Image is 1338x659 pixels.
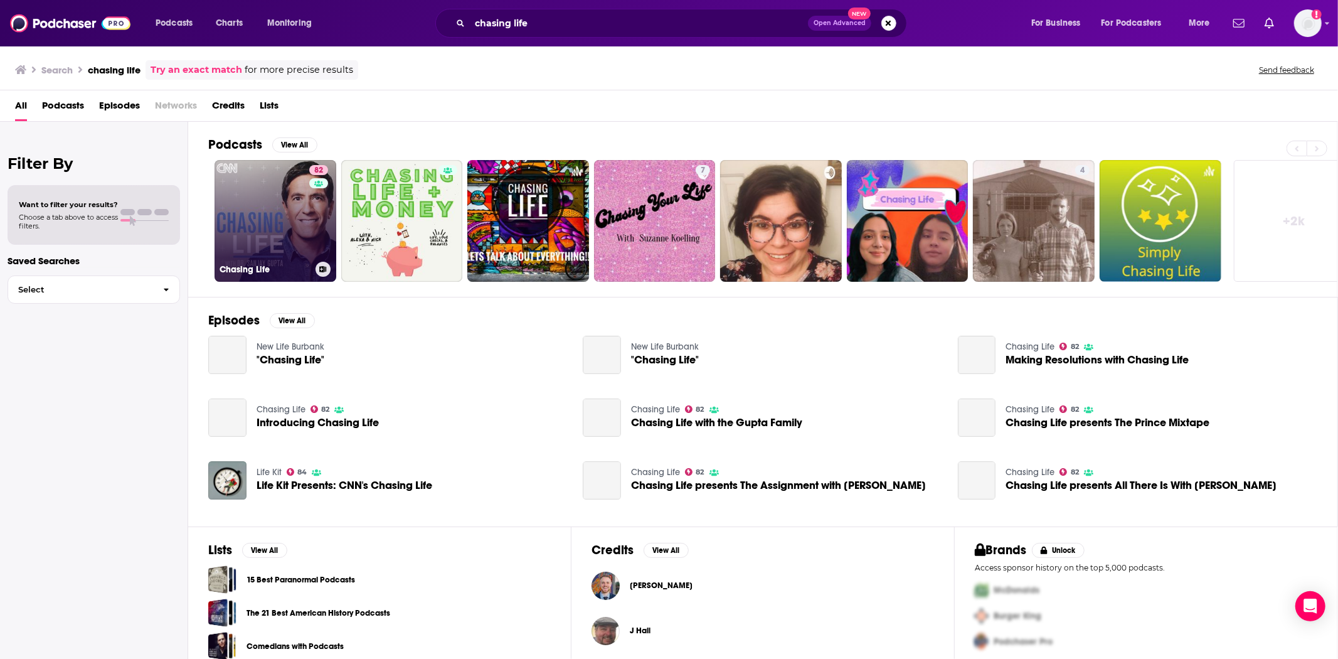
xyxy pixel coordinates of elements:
a: Comedians with Podcasts [247,640,344,653]
p: Access sponsor history on the top 5,000 podcasts. [975,563,1317,572]
h2: Brands [975,542,1027,558]
a: 15 Best Paranormal Podcasts [247,573,355,587]
span: Chasing Life presents All There Is With [PERSON_NAME] [1006,480,1277,491]
img: Second Pro Logo [970,603,994,629]
span: Life Kit Presents: CNN's Chasing Life [257,480,432,491]
a: The 21 Best American History Podcasts [208,599,236,627]
a: 82 [309,165,328,175]
img: Bryan Atkinson [592,572,620,600]
a: Chasing Life presents The Prince Mixtape [958,399,996,437]
h3: chasing life [88,64,141,76]
a: 82 [1059,343,1079,350]
span: Podcasts [156,14,193,32]
a: Episodes [99,95,140,121]
h2: Episodes [208,313,260,328]
span: 7 [701,164,705,177]
a: 7 [594,160,716,282]
span: For Business [1031,14,1081,32]
span: [PERSON_NAME] [630,581,693,591]
a: 82Chasing Life [215,160,336,282]
a: 15 Best Paranormal Podcasts [208,565,236,594]
span: Monitoring [267,14,312,32]
a: Introducing Chasing Life [257,417,379,428]
a: "Chasing Life" [583,336,621,374]
p: Saved Searches [8,255,180,267]
a: Life Kit [257,467,282,478]
button: Open AdvancedNew [808,16,871,31]
h3: Chasing Life [220,264,311,275]
a: 4 [973,160,1095,282]
a: Show notifications dropdown [1228,13,1250,34]
img: First Pro Logo [970,577,994,603]
button: open menu [1093,13,1180,33]
a: CreditsView All [592,542,689,558]
a: Chasing Life presents The Assignment with Audie Cornish [631,480,926,491]
a: Charts [208,13,250,33]
a: Bryan Atkinson [630,581,693,591]
a: The 21 Best American History Podcasts [247,606,390,620]
a: Chasing Life [1006,341,1054,352]
span: Select [8,286,153,294]
a: Lists [260,95,279,121]
a: Chasing Life [631,467,680,478]
h2: Lists [208,542,232,558]
a: Chasing Life presents All There Is With Anderson Cooper [958,461,996,500]
h2: Filter By [8,154,180,173]
a: 7 [696,165,710,175]
span: Burger King [994,611,1041,621]
a: 82 [685,468,704,476]
span: 82 [1071,469,1079,475]
h2: Podcasts [208,137,262,153]
button: open menu [147,13,209,33]
a: 82 [1059,405,1079,413]
a: Chasing Life [257,404,305,415]
a: Chasing Life presents The Prince Mixtape [1006,417,1209,428]
a: ListsView All [208,542,287,558]
a: "Chasing Life" [257,355,324,365]
button: open menu [1180,13,1226,33]
span: More [1189,14,1210,32]
span: "Chasing Life" [631,355,699,365]
a: Podcasts [42,95,84,121]
img: Podchaser - Follow, Share and Rate Podcasts [10,11,130,35]
a: All [15,95,27,121]
svg: Add a profile image [1312,9,1322,19]
div: Search podcasts, credits, & more... [447,9,919,38]
button: J HallJ Hall [592,611,934,651]
span: Making Resolutions with Chasing Life [1006,355,1189,365]
h2: Credits [592,542,634,558]
span: 82 [314,164,323,177]
a: EpisodesView All [208,313,315,328]
a: Credits [212,95,245,121]
span: Networks [155,95,197,121]
a: 82 [1059,468,1079,476]
input: Search podcasts, credits, & more... [470,13,808,33]
img: Third Pro Logo [970,629,994,655]
span: Logged in as WE_Broadcast [1294,9,1322,37]
a: Chasing Life with the Gupta Family [631,417,802,428]
button: open menu [258,13,328,33]
img: Life Kit Presents: CNN's Chasing Life [208,461,247,500]
button: View All [270,313,315,328]
span: 84 [297,469,307,475]
a: New Life Burbank [257,341,324,352]
span: Charts [216,14,243,32]
a: PodcastsView All [208,137,317,153]
span: 4 [1080,164,1085,177]
span: Choose a tab above to access filters. [19,213,118,230]
button: View All [242,543,287,558]
button: Bryan AtkinsonBryan Atkinson [592,565,934,606]
a: Chasing Life with the Gupta Family [583,399,621,437]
